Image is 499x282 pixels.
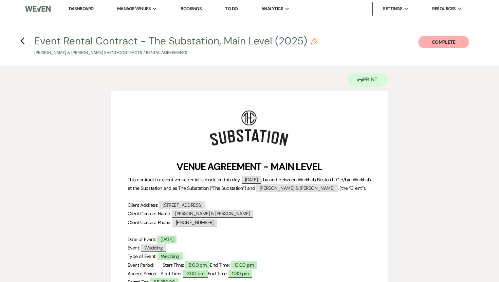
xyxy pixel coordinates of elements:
[34,49,317,56] p: [PERSON_NAME] & [PERSON_NAME] Event • Contracts / Rental Agreements
[172,210,253,218] span: [PERSON_NAME] & [PERSON_NAME]
[128,253,156,259] span: Type of Event:
[181,6,202,12] a: Bookings
[432,5,456,12] span: Resources
[141,244,166,252] span: Wedding
[418,36,469,48] button: Complete
[231,261,257,269] span: 10:00 pm
[183,270,208,278] span: 2:00 pm
[158,253,183,260] span: Wedding
[348,73,387,87] button: Print
[128,177,372,191] span: , by and between Workhub Boston LLC d/b/a Workhub at the Substation and as The Substation (“The S...
[383,5,402,12] span: Settings
[25,2,51,16] img: Weven Logo
[242,176,261,184] span: [DATE]
[159,201,205,209] span: [STREET_ADDRESS]
[208,270,227,277] span: End Time:
[185,261,210,269] span: 5:00 pm
[261,5,283,12] span: Analytics
[128,245,140,251] span: Event:
[209,108,289,150] img: Screen Shot 2024-10-21 at 12.10.29 PM.png
[128,219,171,225] span: Client Contact Phone:
[228,270,252,278] span: 11:30 pm
[157,236,177,243] span: [DATE]
[128,262,184,268] span: Event Period: Start Time:
[34,36,317,56] button: Event Rental Contract - The Substation, Main Level (2025)[PERSON_NAME] & [PERSON_NAME] Event•Cont...
[338,185,366,191] span: , (the “Client”).
[177,160,322,173] strong: VENUE AGREEMENT - MAIN LEVEL
[128,202,158,208] span: Client Address:
[69,6,93,12] a: Dashboard
[256,184,338,192] span: [PERSON_NAME] & [PERSON_NAME]
[210,262,229,268] span: End Time:
[172,219,217,226] span: [PHONE_NUMBER]
[128,270,182,277] span: Access Period: Start Time:
[128,236,156,242] span: Date of Event:
[225,6,238,12] a: To Do
[117,5,151,12] span: Manage Venues
[128,210,171,217] span: Client Contact Name:
[128,177,240,183] span: This contract for event venue rental is made on this day,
